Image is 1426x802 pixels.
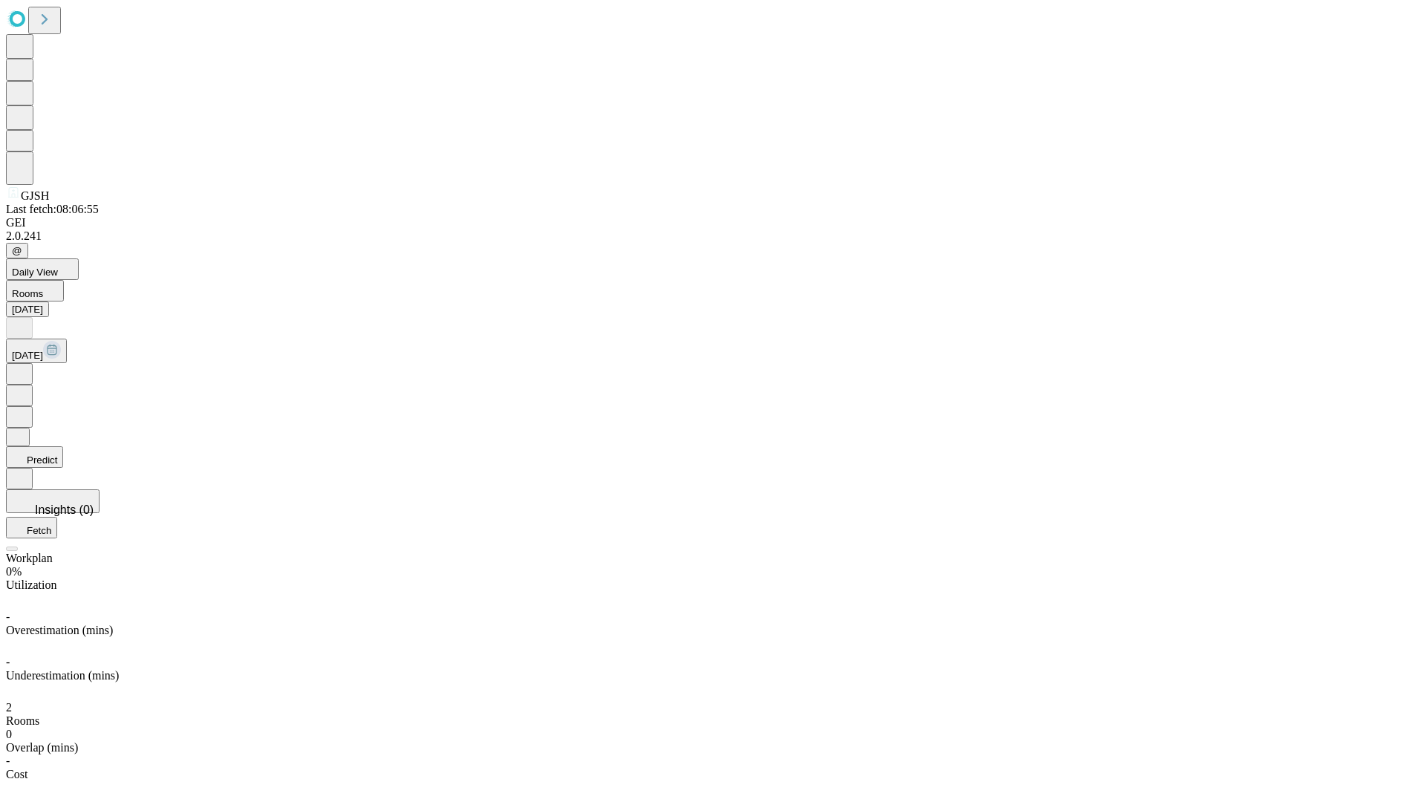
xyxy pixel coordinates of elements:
[12,288,43,299] span: Rooms
[6,624,113,636] span: Overestimation (mins)
[6,489,100,513] button: Insights (0)
[6,565,22,578] span: 0%
[6,610,10,623] span: -
[6,258,79,280] button: Daily View
[6,741,78,754] span: Overlap (mins)
[6,669,119,682] span: Underestimation (mins)
[6,517,57,538] button: Fetch
[6,701,12,714] span: 2
[6,229,1420,243] div: 2.0.241
[6,728,12,740] span: 0
[6,578,56,591] span: Utilization
[6,216,1420,229] div: GEI
[35,503,94,516] span: Insights (0)
[6,768,27,780] span: Cost
[21,189,49,202] span: GJSH
[6,656,10,668] span: -
[12,267,58,278] span: Daily View
[12,245,22,256] span: @
[6,339,67,363] button: [DATE]
[6,243,28,258] button: @
[6,754,10,767] span: -
[6,301,49,317] button: [DATE]
[6,203,99,215] span: Last fetch: 08:06:55
[6,280,64,301] button: Rooms
[6,446,63,468] button: Predict
[6,552,53,564] span: Workplan
[6,714,39,727] span: Rooms
[12,350,43,361] span: [DATE]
